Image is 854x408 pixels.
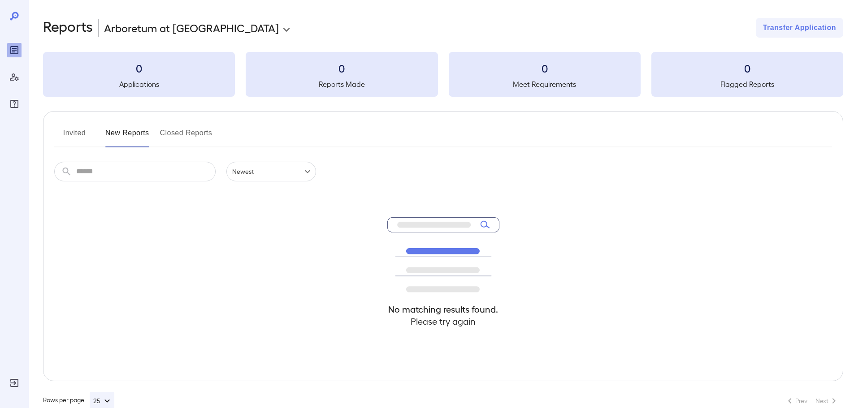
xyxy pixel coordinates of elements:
[7,97,22,111] div: FAQ
[226,162,316,181] div: Newest
[387,315,499,327] h4: Please try again
[7,43,22,57] div: Reports
[160,126,212,147] button: Closed Reports
[651,61,843,75] h3: 0
[651,79,843,90] h5: Flagged Reports
[780,394,843,408] nav: pagination navigation
[387,303,499,315] h4: No matching results found.
[7,70,22,84] div: Manage Users
[43,61,235,75] h3: 0
[246,79,438,90] h5: Reports Made
[7,376,22,390] div: Log Out
[105,126,149,147] button: New Reports
[54,126,95,147] button: Invited
[104,21,279,35] p: Arboretum at [GEOGRAPHIC_DATA]
[449,79,641,90] h5: Meet Requirements
[43,79,235,90] h5: Applications
[449,61,641,75] h3: 0
[43,18,93,38] h2: Reports
[43,52,843,97] summary: 0Applications0Reports Made0Meet Requirements0Flagged Reports
[756,18,843,38] button: Transfer Application
[246,61,438,75] h3: 0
